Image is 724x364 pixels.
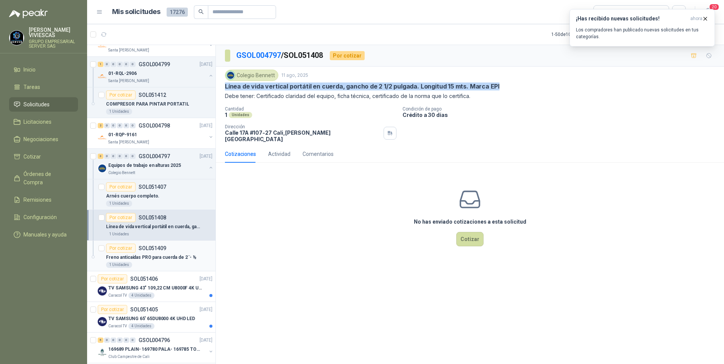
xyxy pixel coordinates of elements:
p: Santa [PERSON_NAME] [108,139,149,145]
span: Configuración [23,213,57,221]
p: Caracol TV [108,323,127,329]
p: TV SAMSUNG 43" 109,22 CM U8000F 4K UHD [108,285,203,292]
a: 1 0 0 0 0 0 GSOL004799[DATE] Company Logo01-RQL-2906Santa [PERSON_NAME] [98,60,214,84]
div: 0 [117,62,123,67]
span: Inicio [23,65,36,74]
button: Cotizar [456,232,484,246]
img: Company Logo [98,317,107,326]
div: 0 [104,62,110,67]
div: 0 [130,62,136,67]
div: Por cotizar [330,51,365,60]
div: 3 [98,154,103,159]
div: 0 [111,123,116,128]
div: 0 [104,338,110,343]
p: SOL051407 [139,184,166,190]
span: Solicitudes [23,100,50,109]
div: 0 [111,154,116,159]
div: 0 [123,123,129,128]
p: Santa [PERSON_NAME] [108,78,149,84]
a: Solicitudes [9,97,78,112]
div: Por cotizar [98,274,127,283]
div: 1 Unidades [106,262,132,268]
h3: No has enviado cotizaciones a esta solicitud [414,218,526,226]
a: Configuración [9,210,78,224]
div: Por cotizar [106,182,136,191]
p: SOL051406 [130,276,158,282]
p: GSOL004798 [139,123,170,128]
div: Por cotizar [106,244,136,253]
a: Inicio [9,62,78,77]
p: Calle 17A #107-27 Cali , [PERSON_NAME][GEOGRAPHIC_DATA] [225,129,381,142]
p: [DATE] [200,306,212,313]
div: 1 Unidades [106,231,132,237]
div: Por cotizar [106,90,136,100]
img: Company Logo [98,133,107,142]
div: 4 Unidades [128,323,154,329]
div: 0 [123,338,129,343]
span: ahora [690,16,702,22]
a: Remisiones [9,193,78,207]
a: Órdenes de Compra [9,167,78,190]
div: Por cotizar [106,213,136,222]
div: Comentarios [303,150,334,158]
div: 0 [117,154,123,159]
a: Por cotizarSOL051405[DATE] Company LogoTV SAMSUNG 65' 65DU8000 4K UHD LEDCaracol TV4 Unidades [87,302,215,333]
span: Licitaciones [23,118,51,126]
span: Manuales y ayuda [23,230,67,239]
img: Company Logo [98,41,107,50]
p: Debe tener: Certificado claridad del equipo, ficha técnica, certificado de la norma que lo certif... [225,92,715,100]
img: Company Logo [98,348,107,357]
a: Negociaciones [9,132,78,146]
div: 1 Unidades [106,201,132,207]
p: TV SAMSUNG 65' 65DU8000 4K UHD LED [108,315,195,322]
div: 1 - 50 de 10467 [551,28,603,40]
span: Órdenes de Compra [23,170,71,187]
p: Crédito a 30 días [403,112,721,118]
a: Licitaciones [9,115,78,129]
p: [DATE] [200,61,212,68]
div: 0 [130,338,136,343]
p: Condición de pago [403,106,721,112]
a: Por cotizarSOL051412COMPRESOR PARA PINTAR PORTATIL1 Unidades [87,87,215,118]
div: 0 [130,123,136,128]
a: Por cotizarSOL051409Freno anticaídas PRO para cuerda de 2¨- ½1 Unidades [87,241,215,271]
a: Por cotizarSOL051407Arnés cuerpo completo.1 Unidades [87,179,215,210]
span: Remisiones [23,196,51,204]
img: Logo peakr [9,9,48,18]
button: ¡Has recibido nuevas solicitudes!ahora Los compradores han publicado nuevas solicitudes en tus ca... [570,9,715,47]
p: 01-RQL-2906 [108,70,137,77]
p: Club Campestre de Cali [108,354,150,360]
div: 5 [98,338,103,343]
a: Manuales y ayuda [9,227,78,242]
div: 0 [130,154,136,159]
span: 20 [709,3,719,11]
div: Todas [598,8,614,16]
p: 169689 PLAIN- 169780 PALA- 169785 TORNILL 169796 C [108,346,203,353]
p: Colegio Bennett [108,170,135,176]
span: Cotizar [23,152,41,161]
p: SOL051412 [139,92,166,98]
p: Freno anticaídas PRO para cuerda de 2¨- ½ [106,254,197,261]
div: 0 [111,338,116,343]
h3: ¡Has recibido nuevas solicitudes! [576,16,687,22]
p: Caracol TV [108,292,127,299]
div: 1 [98,62,103,67]
div: Colegio Bennett [225,70,278,81]
div: 2 [98,123,103,128]
div: 0 [123,154,129,159]
span: 17276 [167,8,188,17]
img: Company Logo [98,164,107,173]
p: Santa [PERSON_NAME] [108,47,149,53]
p: Línea de vida vertical portátil en cuerda, gancho de 2 1/2 pulgada. Longitud 15 mts. Marca EPI [106,223,200,230]
a: 3 0 0 0 0 0 GSOL004797[DATE] Company LogoEquipos de trabajo en alturas 2025Colegio Bennett [98,152,214,176]
div: Cotizaciones [225,150,256,158]
div: Por cotizar [98,305,127,314]
button: 20 [701,5,715,19]
div: 1 Unidades [106,109,132,115]
a: 2 0 0 0 0 0 GSOL004798[DATE] Company Logo01-RQP-9161Santa [PERSON_NAME] [98,121,214,145]
p: SOL051408 [139,215,166,220]
p: Línea de vida vertical portátil en cuerda, gancho de 2 1/2 pulgada. Longitud 15 mts. Marca EPI [225,82,499,90]
img: Company Logo [9,31,24,45]
div: Actividad [268,150,290,158]
p: SOL051409 [139,246,166,251]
